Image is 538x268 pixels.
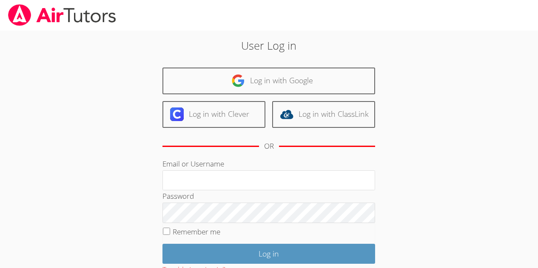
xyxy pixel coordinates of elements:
[264,140,274,152] div: OR
[7,4,117,26] img: airtutors_banner-c4298cdbf04f3fff15de1276eac7730deb9818008684d7c2e4769d2f7ddbe033.png
[272,101,375,128] a: Log in with ClassLink
[124,37,414,54] h2: User Log in
[162,191,194,201] label: Password
[280,107,293,121] img: classlink-logo-d6bb404cc1216ec64c9a2012d9dc4662098be43eaf13dc465df04b49fa7ab582.svg
[162,244,375,264] input: Log in
[170,107,184,121] img: clever-logo-6eab21bc6e7a338710f1a6ff85c0baf02591cd810cc4098c63d3a4b26e2feb20.svg
[231,74,245,87] img: google-logo-50288ca7cdecda66e5e0955fdab243c47b7ad437acaf1139b6f446037453330a.svg
[173,227,220,237] label: Remember me
[162,159,224,169] label: Email or Username
[162,68,375,94] a: Log in with Google
[162,101,265,128] a: Log in with Clever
